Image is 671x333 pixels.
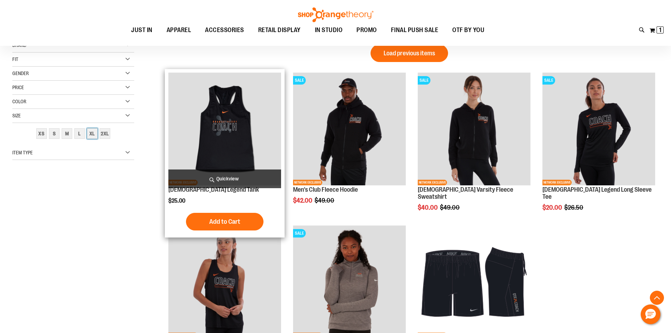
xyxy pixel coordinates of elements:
[12,99,26,104] span: Color
[35,127,48,140] a: XS
[542,73,655,185] img: OTF Ladies Coach FA22 Legend LS Tee - Black primary image
[539,69,659,229] div: product
[452,22,484,38] span: OTF BY YOU
[308,22,350,38] a: IN STUDIO
[198,22,251,38] a: ACCESSORIES
[86,127,99,140] a: XL
[205,22,244,38] span: ACCESSORIES
[48,127,61,140] a: S
[36,128,47,139] div: XS
[315,197,335,204] span: $49.00
[542,76,555,85] span: SALE
[542,180,572,185] span: NETWORK EXCLUSIVE
[168,73,281,185] img: OTF Ladies Coach FA23 Legend Tank - Black primary image
[650,291,664,305] button: Back To Top
[384,50,435,57] span: Load previous items
[293,197,313,204] span: $42.00
[61,127,73,140] a: M
[168,198,186,204] span: $25.00
[100,128,110,139] div: 2XL
[659,26,661,33] span: 1
[293,229,306,238] span: SALE
[418,204,439,211] span: $40.00
[418,76,430,85] span: SALE
[168,186,259,193] a: [DEMOGRAPHIC_DATA] Legend Tank
[124,22,160,38] a: JUST IN
[293,186,358,193] a: Men's Club Fleece Hoodie
[564,204,584,211] span: $26.50
[293,180,322,185] span: NETWORK EXCLUSIVE
[258,22,301,38] span: RETAIL DISPLAY
[87,128,98,139] div: XL
[186,213,263,230] button: Add to Cart
[160,22,198,38] a: APPAREL
[391,22,439,38] span: FINAL PUSH SALE
[414,69,534,229] div: product
[384,22,446,38] a: FINAL PUSH SALE
[12,85,24,90] span: Price
[73,127,86,140] a: L
[542,204,563,211] span: $20.00
[99,127,111,140] a: 2XL
[168,169,281,188] a: Quickview
[168,73,281,186] a: OTF Ladies Coach FA23 Legend Tank - Black primary imageNETWORK EXCLUSIVE
[12,150,33,155] span: Item Type
[290,69,409,222] div: product
[293,76,306,85] span: SALE
[62,128,72,139] div: M
[12,70,29,76] span: Gender
[542,186,652,200] a: [DEMOGRAPHIC_DATA] Legend Long Sleeve Tee
[293,73,406,186] a: OTF Mens Coach FA22 Club Fleece Full Zip - Black primary imageSALENETWORK EXCLUSIVE
[542,73,655,186] a: OTF Ladies Coach FA22 Legend LS Tee - Black primary imageSALENETWORK EXCLUSIVE
[131,22,153,38] span: JUST IN
[440,204,461,211] span: $49.00
[418,73,530,186] a: OTF Ladies Coach FA22 Varsity Fleece Full Zip - Black primary imageSALENETWORK EXCLUSIVE
[74,128,85,139] div: L
[251,22,308,38] a: RETAIL DISPLAY
[165,69,285,238] div: product
[49,128,60,139] div: S
[356,22,377,38] span: PROMO
[418,180,447,185] span: NETWORK EXCLUSIVE
[445,22,491,38] a: OTF BY YOU
[641,304,660,324] button: Hello, have a question? Let’s chat.
[349,22,384,38] a: PROMO
[315,22,343,38] span: IN STUDIO
[12,113,21,118] span: Size
[418,186,513,200] a: [DEMOGRAPHIC_DATA] Varsity Fleece Sweatshirt
[167,22,191,38] span: APPAREL
[371,44,448,62] button: Load previous items
[418,73,530,185] img: OTF Ladies Coach FA22 Varsity Fleece Full Zip - Black primary image
[12,56,18,62] span: Fit
[297,7,374,22] img: Shop Orangetheory
[209,218,240,226] span: Add to Cart
[293,73,406,185] img: OTF Mens Coach FA22 Club Fleece Full Zip - Black primary image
